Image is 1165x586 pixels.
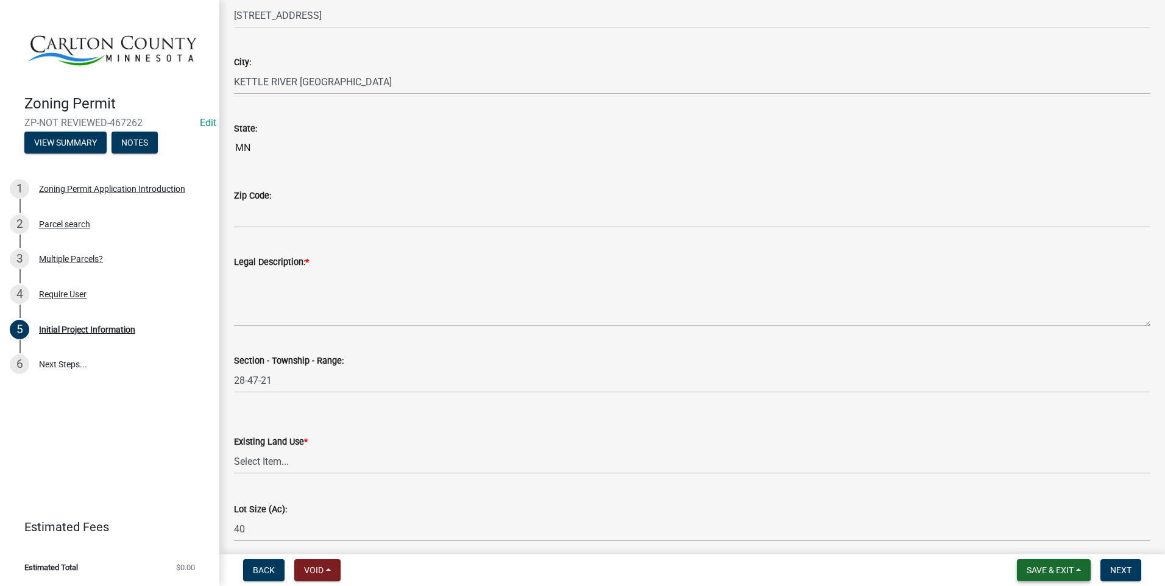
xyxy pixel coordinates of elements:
[234,506,287,514] label: Lot Size (Ac):
[10,214,29,234] div: 2
[39,185,185,193] div: Zoning Permit Application Introduction
[10,249,29,269] div: 3
[39,255,103,263] div: Multiple Parcels?
[234,357,344,365] label: Section - Township - Range:
[200,117,216,129] wm-modal-confirm: Edit Application Number
[200,117,216,129] a: Edit
[234,192,271,200] label: Zip Code:
[24,13,200,82] img: Carlton County, Minnesota
[176,563,195,571] span: $0.00
[234,438,308,447] label: Existing Land Use
[10,355,29,374] div: 6
[243,559,285,581] button: Back
[234,58,251,67] label: City:
[39,325,135,334] div: Initial Project Information
[10,179,29,199] div: 1
[39,290,87,298] div: Require User
[112,139,158,149] wm-modal-confirm: Notes
[10,284,29,304] div: 4
[24,132,107,154] button: View Summary
[24,139,107,149] wm-modal-confirm: Summary
[304,565,324,575] span: Void
[24,95,210,113] h4: Zoning Permit
[1110,565,1131,575] span: Next
[1017,559,1091,581] button: Save & Exit
[234,258,309,267] label: Legal Description:
[1027,565,1074,575] span: Save & Exit
[39,220,90,228] div: Parcel search
[24,563,78,571] span: Estimated Total
[294,559,341,581] button: Void
[10,320,29,339] div: 5
[253,565,275,575] span: Back
[234,125,257,133] label: State:
[24,117,195,129] span: ZP-NOT REVIEWED-467262
[112,132,158,154] button: Notes
[10,515,200,539] a: Estimated Fees
[1100,559,1141,581] button: Next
